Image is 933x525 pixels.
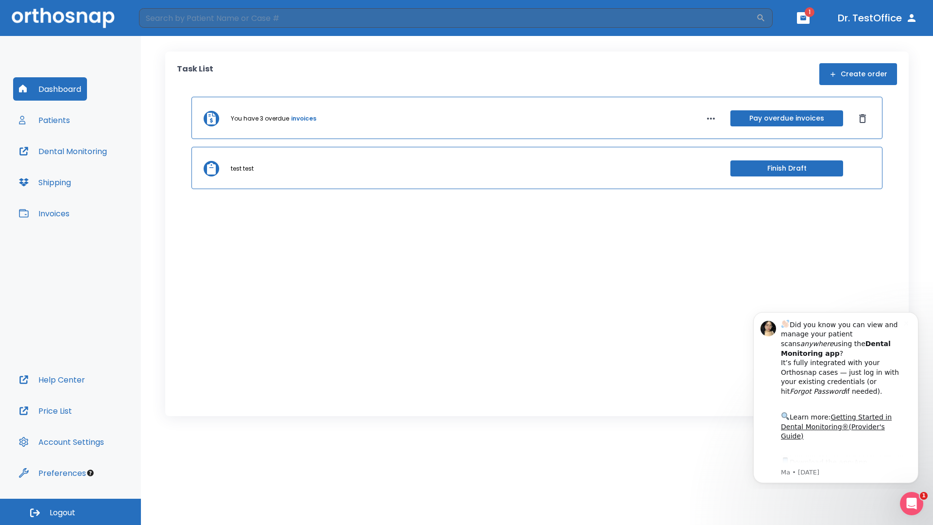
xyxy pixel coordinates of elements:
[900,492,923,515] iframe: Intercom live chat
[13,461,92,485] button: Preferences
[42,153,165,202] div: Download the app: | ​ Let us know if you need help getting started!
[819,63,897,85] button: Create order
[177,63,213,85] p: Task List
[13,202,75,225] button: Invoices
[86,469,95,477] div: Tooltip anchor
[855,111,870,126] button: Dismiss
[13,171,77,194] button: Shipping
[730,110,843,126] button: Pay overdue invoices
[730,160,843,176] button: Finish Draft
[739,303,933,489] iframe: Intercom notifications message
[42,155,129,173] a: App Store
[13,108,76,132] button: Patients
[12,8,115,28] img: Orthosnap
[13,368,91,391] button: Help Center
[13,77,87,101] button: Dashboard
[291,114,316,123] a: invoices
[13,399,78,422] button: Price List
[231,164,254,173] p: test test
[231,114,289,123] p: You have 3 overdue
[13,430,110,454] button: Account Settings
[834,9,921,27] button: Dr. TestOffice
[50,507,75,518] span: Logout
[805,7,814,17] span: 1
[139,8,756,28] input: Search by Patient Name or Case #
[13,140,113,163] button: Dental Monitoring
[920,492,928,500] span: 1
[42,165,165,174] p: Message from Ma, sent 6w ago
[165,15,173,23] button: Dismiss notification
